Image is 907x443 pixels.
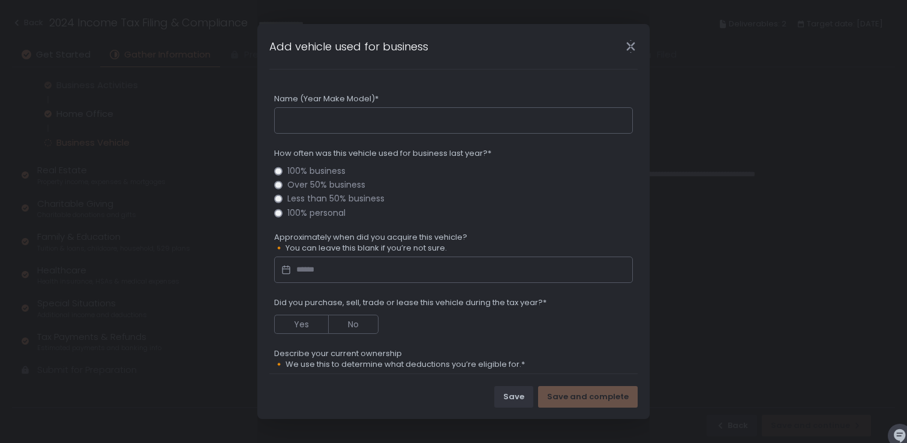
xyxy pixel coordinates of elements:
[274,94,379,104] span: Name (Year Make Model)*
[494,386,533,408] button: Save
[287,209,346,218] span: 100% personal
[274,209,283,217] input: 100% personal
[274,148,491,159] span: How often was this vehicle used for business last year?*
[274,297,546,308] span: Did you purchase, sell, trade or lease this vehicle during the tax year?*
[274,232,467,243] span: Approximately when did you acquire this vehicle?
[274,167,283,175] input: 100% business
[287,167,346,176] span: 100% business
[274,243,467,254] span: 🔸 You can leave this blank if you’re not sure.
[269,38,428,55] h1: Add vehicle used for business
[274,348,525,359] span: Describe your current ownership
[274,257,633,283] input: Datepicker input
[287,194,385,203] span: Less than 50% business
[274,195,283,203] input: Less than 50% business
[274,359,525,370] span: 🔸 We use this to determine what deductions you’re eligible for.*
[274,315,328,334] button: Yes
[328,315,379,334] button: No
[611,40,650,53] div: Close
[287,180,365,189] span: Over 50% business
[274,181,283,189] input: Over 50% business
[503,391,524,402] div: Save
